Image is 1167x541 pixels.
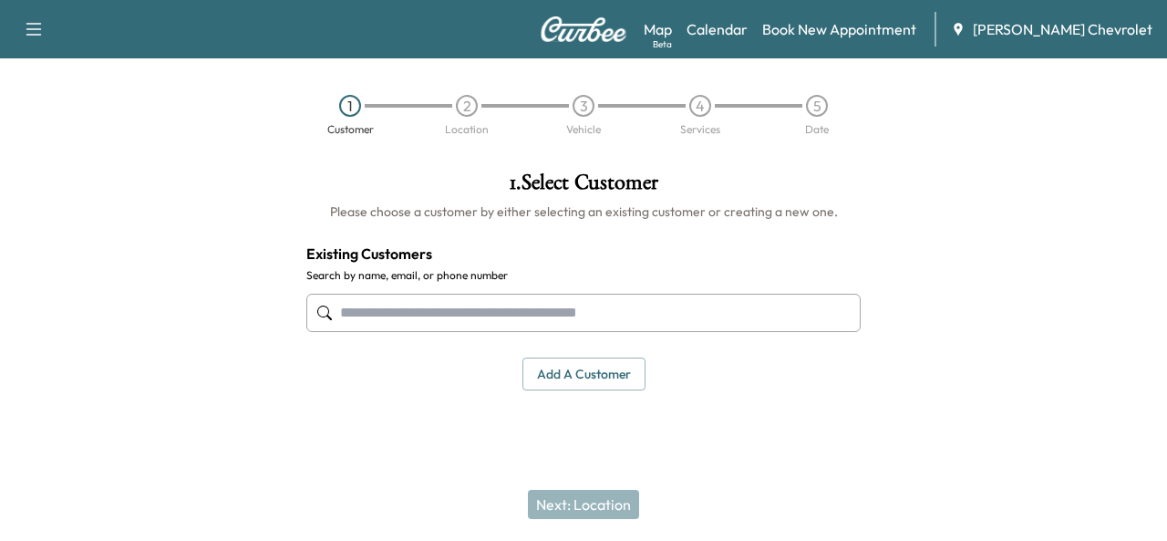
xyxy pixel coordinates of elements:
div: 5 [806,95,828,117]
img: Curbee Logo [540,16,627,42]
button: Add a customer [522,358,645,391]
a: Book New Appointment [762,18,916,40]
div: Location [445,124,489,135]
div: Date [805,124,829,135]
h1: 1 . Select Customer [306,172,861,203]
span: [PERSON_NAME] Chevrolet [973,18,1152,40]
a: Calendar [687,18,748,40]
div: Services [680,124,720,135]
div: 2 [456,95,478,117]
h6: Please choose a customer by either selecting an existing customer or creating a new one. [306,203,861,221]
div: Customer [327,124,374,135]
div: Beta [653,37,672,51]
h4: Existing Customers [306,243,861,265]
div: 1 [339,95,361,117]
a: MapBeta [644,18,672,40]
div: Vehicle [566,124,601,135]
div: 3 [573,95,594,117]
label: Search by name, email, or phone number [306,268,861,283]
div: 4 [689,95,711,117]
